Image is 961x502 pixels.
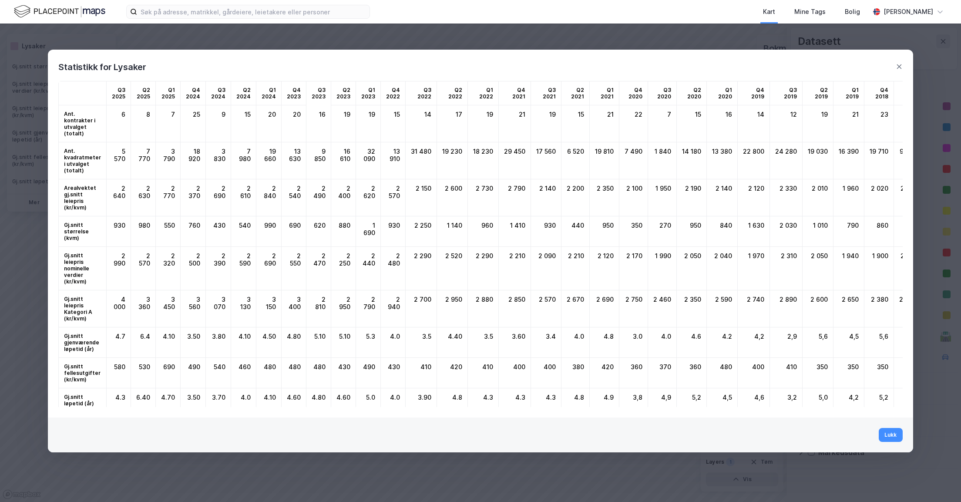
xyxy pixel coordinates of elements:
[206,81,231,105] td: Q3 2024
[356,290,381,327] div: 2 790
[677,105,707,142] div: 15
[499,388,531,412] div: 4.3
[256,179,282,216] div: 2 840
[256,105,282,142] div: 20
[381,327,406,358] div: 4.0
[156,358,181,388] div: 690
[331,290,356,327] div: 2 950
[356,81,381,105] td: Q1 2023
[499,179,531,216] div: 2 790
[770,327,803,358] div: 2,9
[331,179,356,216] div: 2 400
[59,105,107,142] td: Ant. kontrakter i utvalget (totalt)
[131,216,156,247] div: 980
[131,179,156,216] div: 2 630
[894,290,922,327] div: 2 630
[894,216,922,247] div: 650
[206,358,231,388] div: 540
[619,358,648,388] div: 360
[499,327,531,358] div: 3.60
[437,358,468,388] div: 420
[879,428,902,442] button: Lukk
[381,358,406,388] div: 430
[845,7,860,17] div: Bolig
[648,105,677,142] div: 7
[707,179,738,216] div: 2 140
[707,142,738,179] div: 13 380
[738,105,770,142] div: 14
[499,216,531,247] div: 1 410
[131,105,156,142] div: 8
[770,290,803,327] div: 2 890
[468,290,499,327] div: 2 880
[894,327,922,358] div: 5,1
[619,216,648,247] div: 350
[356,327,381,358] div: 5.3
[738,247,770,290] div: 1 970
[648,179,677,216] div: 1 950
[156,247,181,290] div: 2 320
[107,179,131,216] div: 2 640
[648,327,677,358] div: 4.0
[231,81,256,105] td: Q2 2024
[468,216,499,247] div: 960
[256,81,282,105] td: Q1 2024
[894,179,922,216] div: 2 120
[833,105,864,142] div: 21
[468,388,499,412] div: 4.3
[803,81,833,105] td: Q2 2019
[864,247,894,290] div: 1 900
[619,179,648,216] div: 2 100
[282,105,306,142] div: 20
[803,105,833,142] div: 19
[894,142,922,179] div: 9 750
[833,327,864,358] div: 4,5
[181,216,206,247] div: 760
[619,327,648,358] div: 3.0
[619,81,648,105] td: Q4 2020
[648,216,677,247] div: 270
[833,216,864,247] div: 790
[561,290,590,327] div: 2 670
[590,290,619,327] div: 2 690
[833,142,864,179] div: 16 390
[381,388,406,412] div: 4.0
[864,142,894,179] div: 19 710
[381,81,406,105] td: Q4 2022
[437,105,468,142] div: 17
[707,216,738,247] div: 840
[531,105,561,142] div: 19
[131,290,156,327] div: 3 360
[468,105,499,142] div: 19
[181,290,206,327] div: 3 560
[331,247,356,290] div: 2 250
[677,358,707,388] div: 360
[707,290,738,327] div: 2 590
[107,290,131,327] div: 4 000
[256,388,282,412] div: 4.10
[356,105,381,142] div: 19
[917,460,961,502] iframe: Chat Widget
[406,216,437,247] div: 2 250
[231,247,256,290] div: 2 590
[707,81,738,105] td: Q1 2020
[107,247,131,290] div: 2 990
[306,327,331,358] div: 5.10
[58,60,146,74] div: Statistikk for Lysaker
[677,81,707,105] td: Q2 2020
[381,216,406,247] div: 930
[561,327,590,358] div: 4.0
[794,7,826,17] div: Mine Tags
[406,290,437,327] div: 2 700
[14,4,105,19] img: logo.f888ab2527a4732fd821a326f86c7f29.svg
[282,142,306,179] div: 13 630
[619,388,648,412] div: 3,8
[156,327,181,358] div: 4.10
[531,290,561,327] div: 2 570
[306,290,331,327] div: 2 810
[282,81,306,105] td: Q4 2023
[590,81,619,105] td: Q1 2021
[331,142,356,179] div: 16 610
[707,247,738,290] div: 2 040
[406,142,437,179] div: 31 480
